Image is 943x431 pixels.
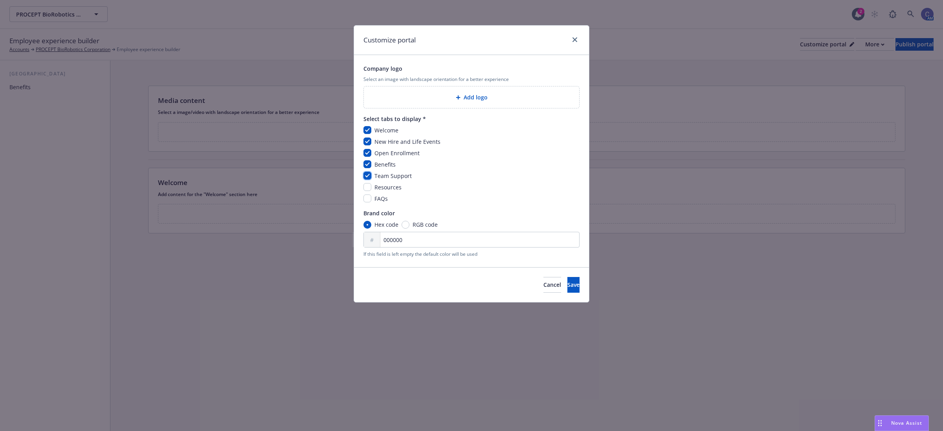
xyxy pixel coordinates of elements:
span: Open Enrollment [374,149,420,157]
button: Cancel [543,277,561,293]
input: RGB code [402,221,409,229]
h1: Customize portal [363,35,416,45]
span: Hex code [374,220,398,229]
span: Cancel [543,281,561,288]
a: close [570,35,580,44]
span: New Hire and Life Events [374,138,440,145]
input: Hex code [363,221,371,229]
button: Save [567,277,580,293]
span: If this field is left empty the default color will be used [363,251,580,258]
span: RGB code [413,220,438,229]
span: Select tabs to display * [363,115,580,123]
span: Benefits [374,161,396,168]
div: Drag to move [875,416,885,431]
input: FFFFFF [363,232,580,248]
span: Save [567,281,580,288]
span: FAQs [374,195,388,202]
span: Team Support [374,172,412,180]
span: Resources [374,183,402,191]
div: Add logo [363,86,580,108]
span: # [370,236,374,244]
span: Add logo [464,93,488,101]
button: Nova Assist [875,415,929,431]
span: Select an image with landscape orientation for a better experience [363,76,580,83]
span: Welcome [374,127,398,134]
span: Company logo [363,64,580,73]
span: Nova Assist [891,420,922,426]
span: Brand color [363,209,580,217]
